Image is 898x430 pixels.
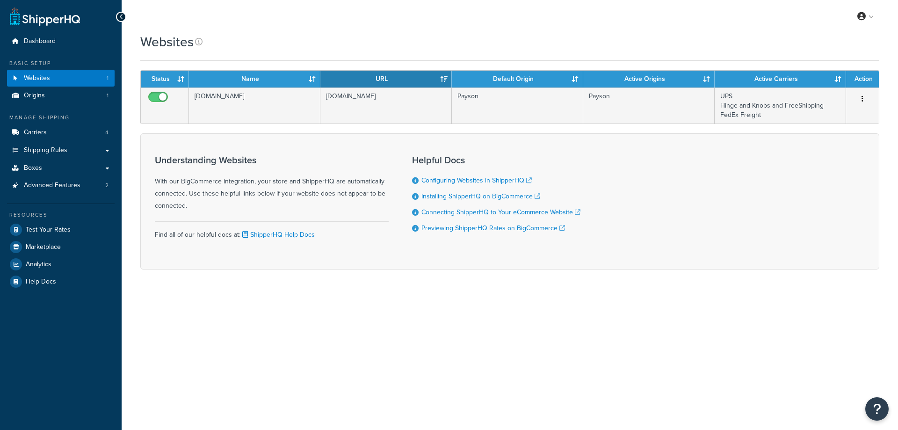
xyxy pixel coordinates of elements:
[240,230,315,240] a: ShipperHQ Help Docs
[583,71,715,87] th: Active Origins: activate to sort column ascending
[7,87,115,104] a: Origins 1
[107,74,109,82] span: 1
[189,71,320,87] th: Name: activate to sort column ascending
[24,182,80,189] span: Advanced Features
[105,182,109,189] span: 2
[107,92,109,100] span: 1
[140,33,194,51] h1: Websites
[421,191,540,201] a: Installing ShipperHQ on BigCommerce
[189,87,320,124] td: [DOMAIN_NAME]
[320,87,452,124] td: [DOMAIN_NAME]
[10,7,80,26] a: ShipperHQ Home
[715,87,846,124] td: UPS Hinge and Knobs and FreeShipping FedEx Freight
[583,87,715,124] td: Payson
[412,155,580,165] h3: Helpful Docs
[7,70,115,87] a: Websites 1
[7,124,115,141] li: Carriers
[7,114,115,122] div: Manage Shipping
[7,177,115,194] a: Advanced Features 2
[24,129,47,137] span: Carriers
[7,177,115,194] li: Advanced Features
[7,124,115,141] a: Carriers 4
[320,71,452,87] th: URL: activate to sort column ascending
[24,37,56,45] span: Dashboard
[7,59,115,67] div: Basic Setup
[7,221,115,238] a: Test Your Rates
[7,160,115,177] a: Boxes
[155,155,389,212] div: With our BigCommerce integration, your store and ShipperHQ are automatically connected. Use these...
[26,243,61,251] span: Marketplace
[26,278,56,286] span: Help Docs
[24,164,42,172] span: Boxes
[865,397,889,421] button: Open Resource Center
[105,129,109,137] span: 4
[7,273,115,290] a: Help Docs
[7,33,115,50] a: Dashboard
[421,223,565,233] a: Previewing ShipperHQ Rates on BigCommerce
[141,71,189,87] th: Status: activate to sort column ascending
[26,226,71,234] span: Test Your Rates
[452,71,583,87] th: Default Origin: activate to sort column ascending
[24,146,67,154] span: Shipping Rules
[7,87,115,104] li: Origins
[846,71,879,87] th: Action
[7,239,115,255] a: Marketplace
[715,71,846,87] th: Active Carriers: activate to sort column ascending
[24,74,50,82] span: Websites
[7,211,115,219] div: Resources
[155,221,389,241] div: Find all of our helpful docs at:
[26,261,51,269] span: Analytics
[7,142,115,159] a: Shipping Rules
[452,87,583,124] td: Payson
[7,70,115,87] li: Websites
[7,256,115,273] a: Analytics
[155,155,389,165] h3: Understanding Websites
[421,175,532,185] a: Configuring Websites in ShipperHQ
[24,92,45,100] span: Origins
[421,207,580,217] a: Connecting ShipperHQ to Your eCommerce Website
